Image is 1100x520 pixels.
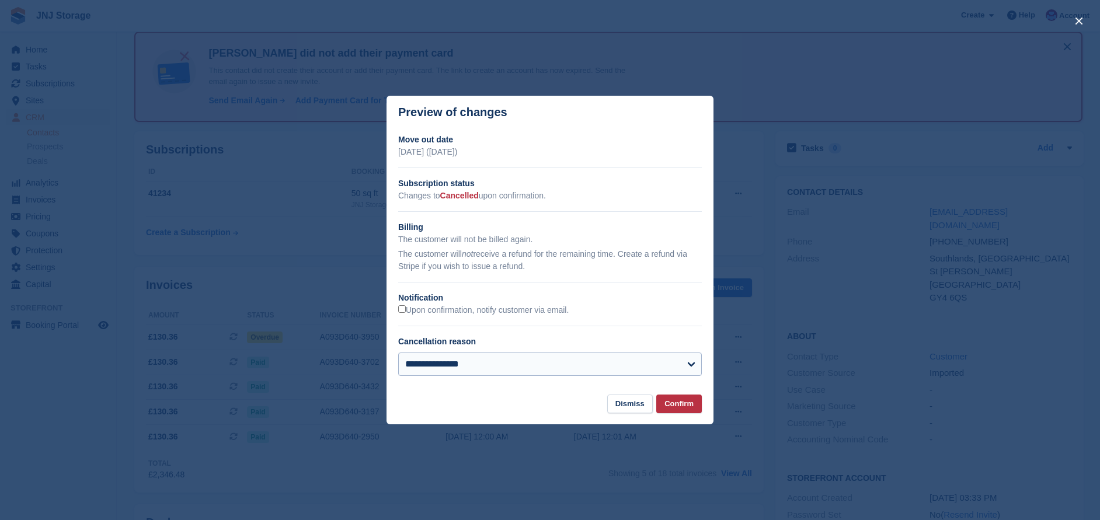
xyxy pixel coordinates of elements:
button: Confirm [656,395,702,414]
h2: Billing [398,221,702,233]
p: Preview of changes [398,106,507,119]
button: close [1070,12,1088,30]
input: Upon confirmation, notify customer via email. [398,305,406,313]
h2: Notification [398,292,702,304]
p: The customer will not be billed again. [398,233,702,246]
p: The customer will receive a refund for the remaining time. Create a refund via Stripe if you wish... [398,248,702,273]
em: not [462,249,473,259]
button: Dismiss [607,395,653,414]
h2: Move out date [398,134,702,146]
span: Cancelled [440,191,479,200]
p: [DATE] ([DATE]) [398,146,702,158]
h2: Subscription status [398,177,702,190]
label: Upon confirmation, notify customer via email. [398,305,569,316]
p: Changes to upon confirmation. [398,190,702,202]
label: Cancellation reason [398,337,476,346]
